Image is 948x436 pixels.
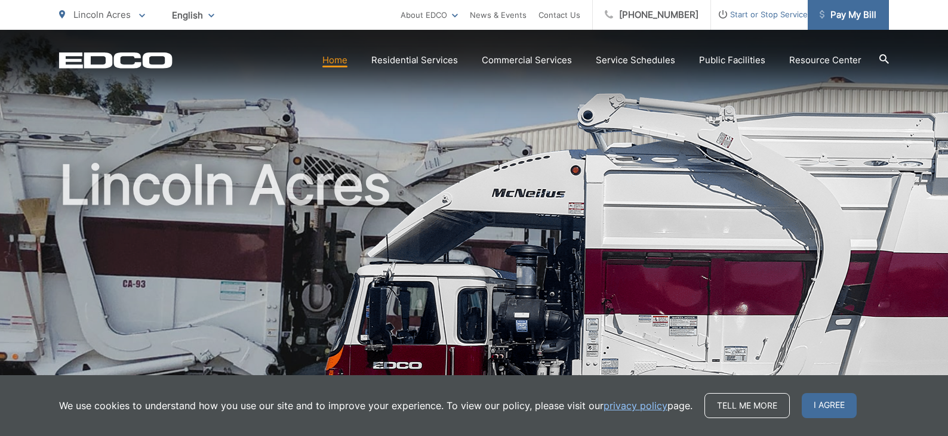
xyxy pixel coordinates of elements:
[820,8,876,22] span: Pay My Bill
[699,53,765,67] a: Public Facilities
[538,8,580,22] a: Contact Us
[604,398,667,413] a: privacy policy
[163,5,223,26] span: English
[73,9,131,20] span: Lincoln Acres
[59,398,692,413] p: We use cookies to understand how you use our site and to improve your experience. To view our pol...
[482,53,572,67] a: Commercial Services
[322,53,347,67] a: Home
[371,53,458,67] a: Residential Services
[470,8,527,22] a: News & Events
[59,52,173,69] a: EDCD logo. Return to the homepage.
[596,53,675,67] a: Service Schedules
[789,53,861,67] a: Resource Center
[401,8,458,22] a: About EDCO
[802,393,857,418] span: I agree
[704,393,790,418] a: Tell me more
